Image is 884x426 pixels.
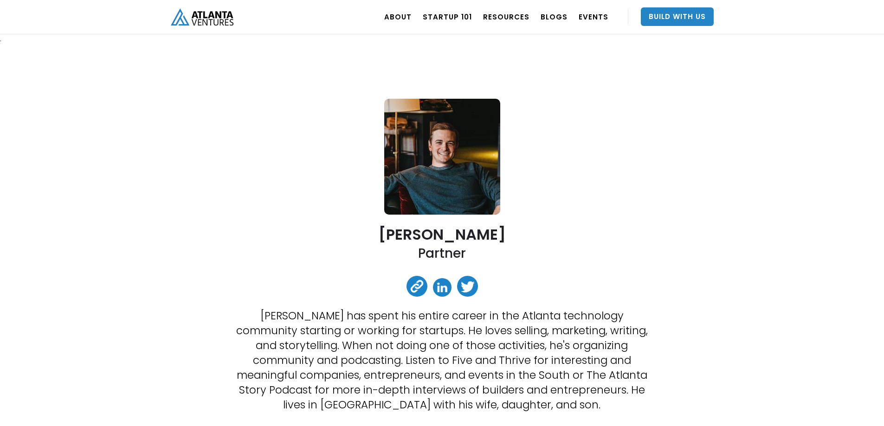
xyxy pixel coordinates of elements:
h2: [PERSON_NAME] [379,226,506,242]
a: ABOUT [384,4,412,30]
a: RESOURCES [483,4,529,30]
h2: Partner [418,245,466,262]
p: [PERSON_NAME] has spent his entire career in the Atlanta technology community starting or working... [235,308,648,412]
a: EVENTS [579,4,608,30]
a: BLOGS [541,4,568,30]
a: Build With Us [641,7,714,26]
a: Startup 101 [423,4,472,30]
